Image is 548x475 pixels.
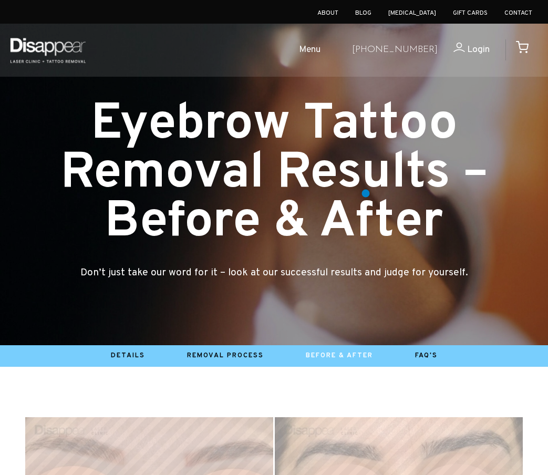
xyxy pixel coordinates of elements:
[8,101,540,247] h1: Eyebrow Tattoo Removal Results – Before & After
[299,43,320,58] span: Menu
[438,43,490,58] a: Login
[96,34,344,67] ul: Open Mobile Menu
[306,352,373,360] a: Before & After
[415,352,438,360] a: FAQ's
[8,266,540,280] h4: Don’t just take our word for it – look at our successful results and judge for yourself.
[8,32,88,69] img: Disappear - Laser Clinic and Tattoo Removal Services in Sydney, Australia
[262,34,344,67] a: Menu
[388,9,436,17] a: [MEDICAL_DATA]
[504,9,532,17] a: Contact
[187,352,264,360] a: Removal Process
[111,352,145,360] a: Details
[453,9,488,17] a: Gift Cards
[355,9,371,17] a: Blog
[352,43,438,58] a: [PHONE_NUMBER]
[317,9,338,17] a: About
[467,44,490,56] span: Login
